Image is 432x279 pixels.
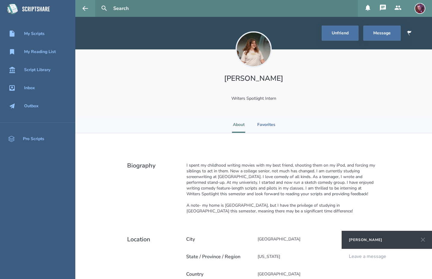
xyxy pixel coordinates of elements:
[252,249,285,265] div: [US_STATE]
[23,136,44,141] div: Pro Scripts
[349,254,386,259] div: Leave a message
[415,3,425,14] img: user_1718118867-crop.jpg
[186,253,252,260] h2: State / Province / Region
[186,236,252,243] h2: City
[363,26,401,41] button: Message
[349,237,382,242] div: [PERSON_NAME]
[252,231,305,247] div: [GEOGRAPHIC_DATA]
[232,116,245,133] li: About
[186,271,252,277] h2: Country
[24,49,56,54] div: My Reading List
[257,116,275,133] li: Favorites
[198,90,309,107] div: Writers Spotlight Intern
[24,31,45,36] div: My Scripts
[198,74,309,83] h1: [PERSON_NAME]
[24,67,50,72] div: Script Library
[24,104,39,108] div: Outbox
[236,31,272,67] img: user_1757531862-crop.jpg
[24,86,35,90] div: Inbox
[322,26,358,41] button: Unfriend
[127,161,181,215] h2: Biography
[181,157,380,219] div: I spent my childhood writing movies with my best friend, shooting them on my iPod, and forcing my...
